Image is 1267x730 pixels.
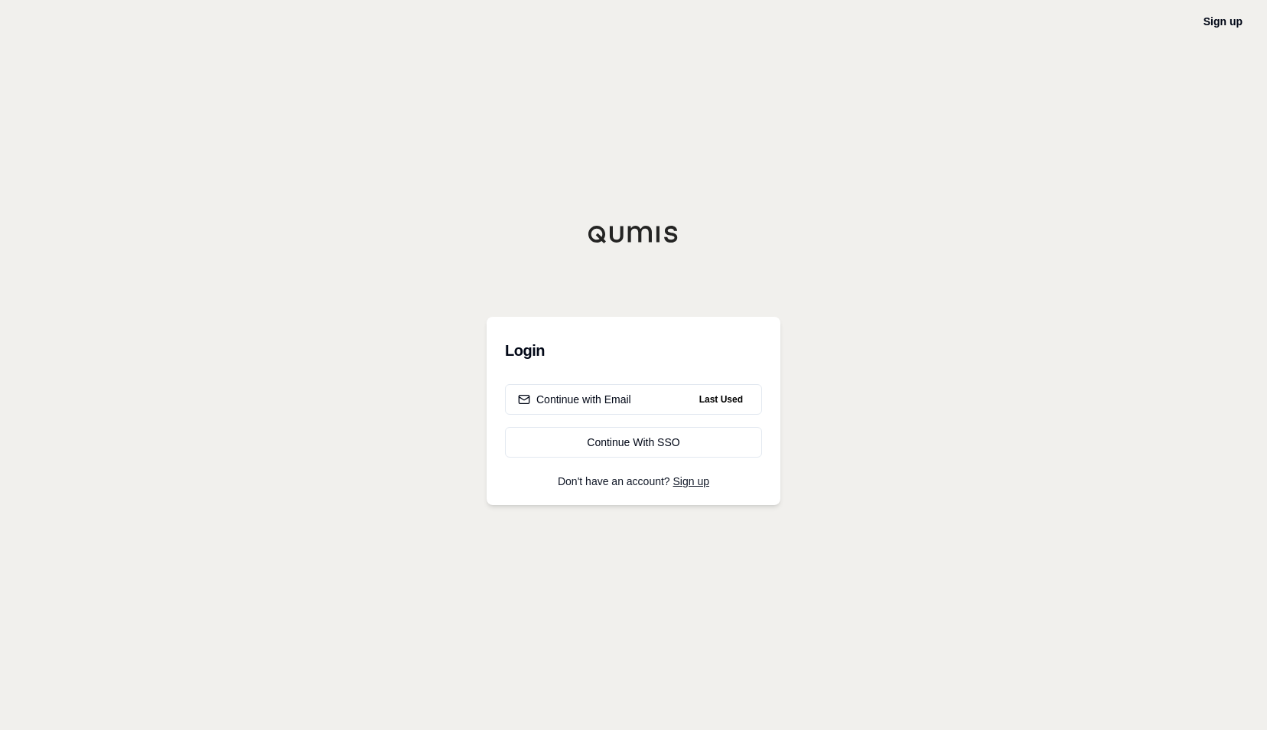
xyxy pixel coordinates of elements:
h3: Login [505,335,762,366]
img: Qumis [588,225,679,243]
a: Continue With SSO [505,427,762,458]
div: Continue with Email [518,392,631,407]
span: Last Used [693,390,749,409]
p: Don't have an account? [505,476,762,487]
a: Sign up [673,475,709,487]
div: Continue With SSO [518,435,749,450]
a: Sign up [1203,15,1243,28]
button: Continue with EmailLast Used [505,384,762,415]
